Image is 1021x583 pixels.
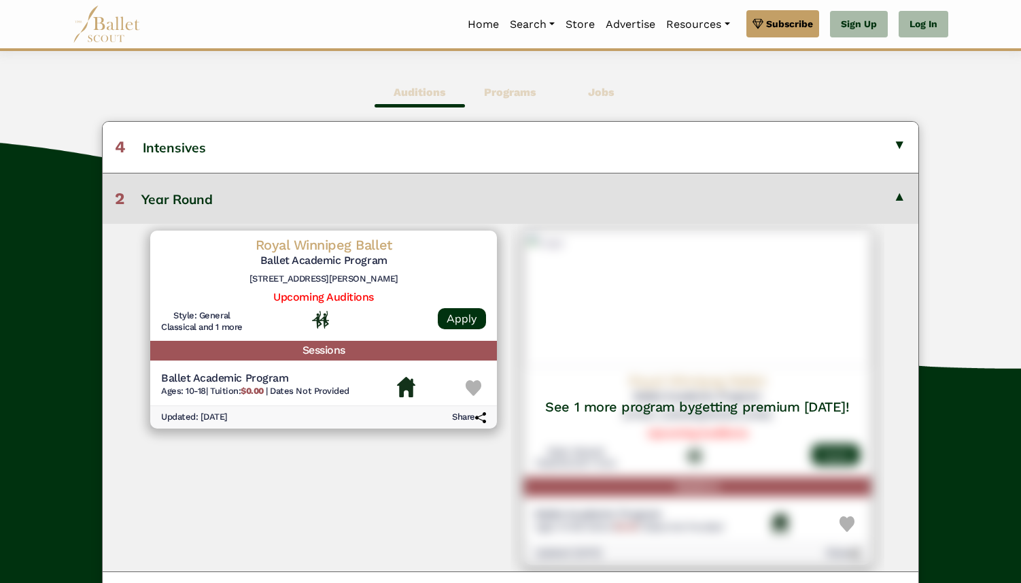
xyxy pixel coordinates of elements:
[661,10,735,39] a: Resources
[899,11,948,38] a: Log In
[560,10,600,39] a: Store
[695,399,849,415] a: getting premium [DATE]!
[394,86,446,99] b: Auditions
[161,386,349,397] h6: | |
[150,341,497,361] h5: Sessions
[210,386,266,396] span: Tuition:
[270,386,349,396] span: Dates Not Provided
[588,86,615,99] b: Jobs
[484,86,536,99] b: Programs
[103,122,918,172] button: 4Intensives
[452,412,486,423] h6: Share
[161,254,486,268] h5: Ballet Academic Program
[161,386,206,396] span: Ages: 10-18
[103,173,918,224] button: 2Year Round
[161,310,242,333] h6: Style: General Classical and 1 more
[752,16,763,31] img: gem.svg
[397,377,415,397] img: Housing Available
[161,412,228,423] h6: Updated: [DATE]
[504,10,560,39] a: Search
[462,10,504,39] a: Home
[115,137,126,156] span: 4
[466,380,481,396] img: Heart
[438,308,486,329] a: Apply
[312,311,329,329] img: In Person
[161,273,486,285] h6: [STREET_ADDRESS][PERSON_NAME]
[766,16,813,31] span: Subscribe
[161,236,486,254] h4: Royal Winnipeg Ballet
[840,516,855,532] img: Heart
[115,189,124,208] span: 2
[746,10,819,37] a: Subscribe
[830,11,888,38] a: Sign Up
[273,290,373,303] a: Upcoming Auditions
[161,371,349,386] h5: Ballet Academic Program
[241,386,264,396] b: $0.00
[532,398,863,416] h4: See 1 more program by
[600,10,661,39] a: Advertise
